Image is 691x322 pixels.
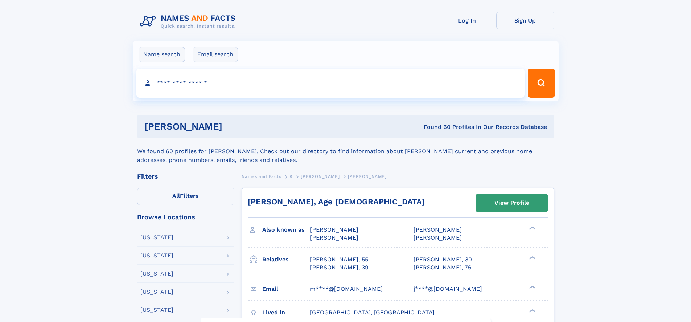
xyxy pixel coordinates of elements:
[310,256,368,264] a: [PERSON_NAME], 55
[137,188,234,205] label: Filters
[527,285,536,289] div: ❯
[323,123,547,131] div: Found 60 Profiles In Our Records Database
[262,283,310,295] h3: Email
[496,12,554,29] a: Sign Up
[137,138,554,164] div: We found 60 profiles for [PERSON_NAME]. Check out our directory to find information about [PERSON...
[414,234,462,241] span: [PERSON_NAME]
[140,271,173,277] div: [US_STATE]
[289,174,293,179] span: K
[289,172,293,181] a: K
[527,255,536,260] div: ❯
[262,306,310,319] h3: Lived in
[527,308,536,313] div: ❯
[248,197,425,206] a: [PERSON_NAME], Age [DEMOGRAPHIC_DATA]
[494,195,529,211] div: View Profile
[476,194,548,212] a: View Profile
[301,174,340,179] span: [PERSON_NAME]
[242,172,281,181] a: Names and Facts
[310,234,358,241] span: [PERSON_NAME]
[193,47,238,62] label: Email search
[140,253,173,258] div: [US_STATE]
[140,235,173,240] div: [US_STATE]
[301,172,340,181] a: [PERSON_NAME]
[310,264,369,272] a: [PERSON_NAME], 39
[140,289,173,295] div: [US_STATE]
[348,174,387,179] span: [PERSON_NAME]
[262,253,310,266] h3: Relatives
[262,224,310,236] h3: Also known as
[137,173,234,180] div: Filters
[310,226,358,233] span: [PERSON_NAME]
[528,69,555,98] button: Search Button
[414,226,462,233] span: [PERSON_NAME]
[414,264,472,272] a: [PERSON_NAME], 76
[140,307,173,313] div: [US_STATE]
[172,192,180,199] span: All
[137,214,234,220] div: Browse Locations
[438,12,496,29] a: Log In
[136,69,525,98] input: search input
[137,12,242,31] img: Logo Names and Facts
[527,226,536,231] div: ❯
[310,309,435,316] span: [GEOGRAPHIC_DATA], [GEOGRAPHIC_DATA]
[144,122,323,131] h1: [PERSON_NAME]
[414,256,472,264] a: [PERSON_NAME], 30
[139,47,185,62] label: Name search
